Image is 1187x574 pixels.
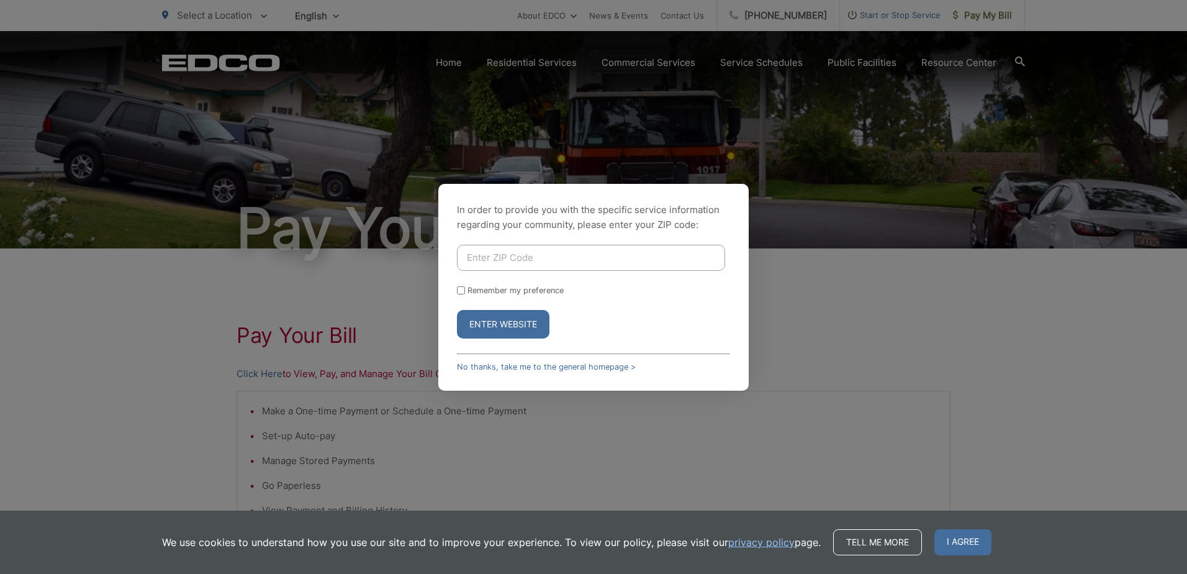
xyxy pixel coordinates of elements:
[457,310,549,339] button: Enter Website
[934,529,991,555] span: I agree
[467,286,564,295] label: Remember my preference
[457,203,730,232] p: In order to provide you with the specific service information regarding your community, please en...
[457,245,725,271] input: Enter ZIP Code
[728,535,795,550] a: privacy policy
[162,535,821,550] p: We use cookies to understand how you use our site and to improve your experience. To view our pol...
[457,362,636,371] a: No thanks, take me to the general homepage >
[833,529,922,555] a: Tell me more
